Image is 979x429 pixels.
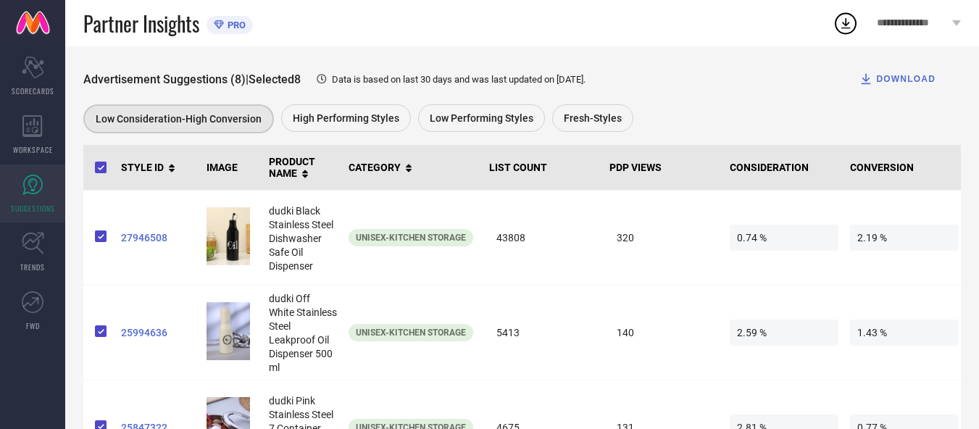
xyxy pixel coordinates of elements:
[11,203,55,214] span: SUGGESTIONS
[83,9,199,38] span: Partner Insights
[263,145,343,191] th: PRODUCT NAME
[850,320,959,346] span: 1.43 %
[564,112,622,124] span: Fresh-Styles
[224,20,246,30] span: PRO
[121,327,195,338] a: 25994636
[730,225,838,251] span: 0.74 %
[246,72,249,86] span: |
[201,145,263,191] th: IMAGE
[20,262,45,272] span: TRENDS
[207,207,250,265] img: 09c6d26e-39ed-494f-9542-040d5608dcc41709187847046dudki1LitreStainlessSteelOilDispenserForKitchenM...
[609,225,718,251] span: 320
[249,72,301,86] span: Selected 8
[115,145,201,191] th: STYLE ID
[332,74,586,85] span: Data is based on last 30 days and was last updated on [DATE] .
[604,145,724,191] th: PDP VIEWS
[841,64,954,93] button: DOWNLOAD
[269,293,337,373] span: dudki Off White Stainless Steel Leakproof Oil Dispenser 500 ml
[844,145,965,191] th: CONVERSION
[121,232,195,243] a: 27946508
[833,10,859,36] div: Open download list
[489,225,598,251] span: 43808
[12,86,54,96] span: SCORECARDS
[83,72,246,86] span: Advertisement Suggestions (8)
[724,145,844,191] th: CONSIDERATION
[13,144,53,155] span: WORKSPACE
[489,320,598,346] span: 5413
[430,112,533,124] span: Low Performing Styles
[269,205,333,272] span: dudki Black Stainless Steel Dishwasher Safe Oil Dispenser
[207,302,250,360] img: 8337bff3-80d3-4aef-a53c-27e0dfda806f1731922202041-dudki-Off-White-Stainless-Steel-Leakproof-Oil-D...
[730,320,838,346] span: 2.59 %
[859,72,936,86] div: DOWNLOAD
[96,113,262,125] span: Low Consideration-High Conversion
[483,145,604,191] th: LIST COUNT
[609,320,718,346] span: 140
[356,328,466,338] span: Unisex-Kitchen Storage
[356,233,466,243] span: Unisex-Kitchen Storage
[26,320,40,331] span: FWD
[343,145,483,191] th: CATEGORY
[850,225,959,251] span: 2.19 %
[293,112,399,124] span: High Performing Styles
